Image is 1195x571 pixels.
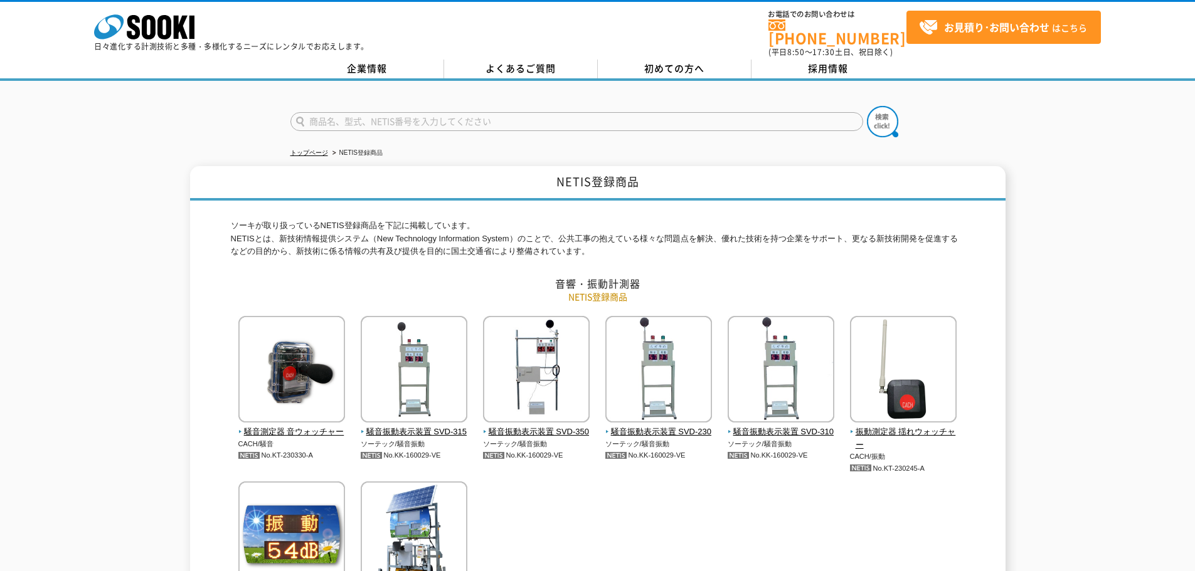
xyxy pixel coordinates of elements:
[850,426,957,452] span: 振動測定器 揺れウォッチャー
[728,426,835,439] span: 騒音振動表示装置 SVD-310
[361,426,468,439] span: 騒音振動表示装置 SVD-315
[238,439,346,449] p: CACH/騒音
[190,166,1006,201] h1: NETIS登録商品
[944,19,1049,34] strong: お見積り･お問い合わせ
[330,147,383,160] li: NETIS登録商品
[361,439,468,449] p: ソーテック/騒音振動
[605,316,712,426] img: 騒音振動表示装置 SVD-230
[850,414,957,451] a: 振動測定器 揺れウォッチャー
[290,60,444,78] a: 企業情報
[644,61,704,75] span: 初めての方へ
[290,149,328,156] a: トップページ
[605,426,713,439] span: 騒音振動表示装置 SVD-230
[768,19,906,45] a: [PHONE_NUMBER]
[361,449,468,462] p: No.KK-160029-VE
[444,60,598,78] a: よくあるご質問
[919,18,1087,37] span: はこちら
[850,316,957,426] img: 振動測定器 揺れウォッチャー
[231,290,965,303] p: NETIS登録商品
[850,462,957,475] p: No.KT-230245-A
[483,426,590,439] span: 騒音振動表示装置 SVD-350
[361,316,467,426] img: 騒音振動表示装置 SVD-315
[850,451,957,462] p: CACH/振動
[728,414,835,439] a: 騒音振動表示装置 SVD-310
[605,449,713,462] p: No.KK-160029-VE
[728,439,835,449] p: ソーテック/騒音振動
[238,414,346,439] a: 騒音測定器 音ウォッチャー
[768,11,906,18] span: お電話でのお問い合わせは
[483,414,590,439] a: 騒音振動表示装置 SVD-350
[94,43,369,50] p: 日々進化する計測技術と多種・多様化するニーズにレンタルでお応えします。
[768,46,893,58] span: (平日 ～ 土日、祝日除く)
[231,219,965,258] p: ソーキが取り扱っているNETIS登録商品を下記に掲載しています。 NETISとは、新技術情報提供システム（New Technology Information System）のことで、公共工事の...
[728,316,834,426] img: 騒音振動表示装置 SVD-310
[483,449,590,462] p: No.KK-160029-VE
[483,316,590,426] img: 騒音振動表示装置 SVD-350
[605,439,713,449] p: ソーテック/騒音振動
[812,46,835,58] span: 17:30
[906,11,1101,44] a: お見積り･お問い合わせはこちら
[290,112,863,131] input: 商品名、型式、NETIS番号を入力してください
[231,277,965,290] h2: 音響・振動計測器
[238,316,345,426] img: 騒音測定器 音ウォッチャー
[752,60,905,78] a: 採用情報
[238,449,346,462] p: No.KT-230330-A
[361,414,468,439] a: 騒音振動表示装置 SVD-315
[787,46,805,58] span: 8:50
[598,60,752,78] a: 初めての方へ
[605,414,713,439] a: 騒音振動表示装置 SVD-230
[728,449,835,462] p: No.KK-160029-VE
[238,426,346,439] span: 騒音測定器 音ウォッチャー
[867,106,898,137] img: btn_search.png
[483,439,590,449] p: ソーテック/騒音振動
